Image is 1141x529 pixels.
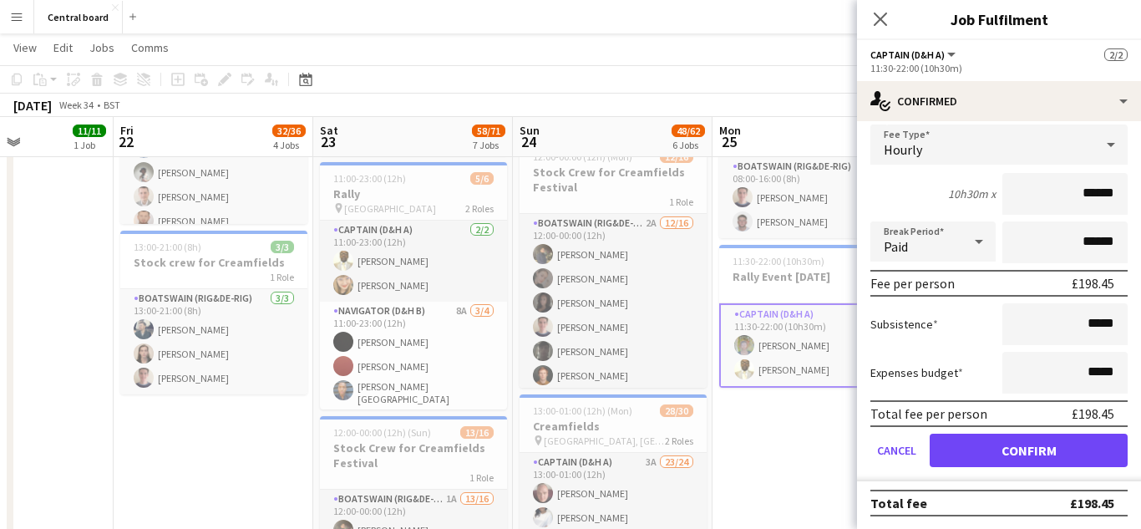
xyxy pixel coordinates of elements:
span: 48/62 [672,125,705,137]
app-job-card: 08:00-16:00 (8h)2/2Stock crew Creamfields1 RoleBoatswain (rig&de-rig)2/208:00-16:00 (8h)[PERSON_N... [719,99,906,238]
span: 2 Roles [465,202,494,215]
app-card-role: Captain (D&H A)2/211:30-22:00 (10h30m)[PERSON_NAME][PERSON_NAME] [719,303,906,388]
app-card-role: Boatswain (rig&de-rig)2/208:00-16:00 (8h)[PERSON_NAME][PERSON_NAME] [719,157,906,238]
h3: Stock Crew for Creamfields Festival [320,440,507,471]
span: 2/2 [1104,48,1128,61]
span: Edit [53,40,73,55]
span: Hourly [884,141,922,158]
span: Sun [520,123,540,138]
span: 11:30-22:00 (10h30m) [733,255,824,267]
span: 1 Role [469,471,494,484]
span: [GEOGRAPHIC_DATA], [GEOGRAPHIC_DATA] [544,435,665,447]
button: Captain (D&H A) [870,48,958,61]
button: Confirm [930,434,1128,467]
span: [GEOGRAPHIC_DATA] [344,202,436,215]
button: Central board [34,1,123,33]
span: 28/30 [660,404,693,417]
span: 22 [118,132,134,151]
h3: Rally [320,186,507,201]
span: 25 [717,132,741,151]
span: 1 Role [669,196,693,208]
span: 24 [517,132,540,151]
span: 2 Roles [665,435,693,447]
h3: Job Fulfilment [857,8,1141,30]
span: Sat [320,123,338,138]
span: 5/6 [470,172,494,185]
div: Fee per person [870,275,955,292]
div: Total fee per person [870,405,987,422]
div: 1 Job [74,139,105,151]
div: Confirmed [857,81,1141,121]
span: 23 [317,132,338,151]
app-job-card: 11:30-22:00 (10h30m)2/2Rally Event [DATE]1 RoleCaptain (D&H A)2/211:30-22:00 (10h30m)[PERSON_NAME... [719,245,906,388]
button: Cancel [870,434,923,467]
div: £198.45 [1072,275,1114,292]
div: Total fee [870,495,927,511]
span: Mon [719,123,741,138]
div: £198.45 [1072,405,1114,422]
span: 32/36 [272,125,306,137]
span: Comms [131,40,169,55]
app-job-card: 11:00-23:00 (12h)5/6Rally [GEOGRAPHIC_DATA]2 RolesCaptain (D&H A)2/211:00-23:00 (12h)[PERSON_NAME... [320,162,507,409]
a: View [7,37,43,58]
a: Edit [47,37,79,58]
span: Jobs [89,40,114,55]
span: Captain (D&H A) [870,48,945,61]
div: 4 Jobs [273,139,305,151]
span: Week 34 [55,99,97,111]
a: Comms [124,37,175,58]
h3: Stock crew for Creamfields [120,255,307,270]
div: 6 Jobs [672,139,704,151]
span: 1 Role [270,271,294,283]
span: Fri [120,123,134,138]
h3: Rally Event [DATE] [719,269,906,284]
span: Paid [884,238,908,255]
div: 7 Jobs [473,139,505,151]
span: 13:00-21:00 (8h) [134,241,201,253]
span: 12:00-00:00 (12h) (Sun) [333,426,431,439]
div: BST [104,99,120,111]
h3: Creamfields [520,419,707,434]
div: 11:30-22:00 (10h30m) [870,62,1128,74]
div: 10h30m x [948,186,996,201]
span: 11/11 [73,125,106,137]
span: 13/16 [460,426,494,439]
div: £198.45 [1070,495,1114,511]
app-job-card: 13:00-21:00 (8h)3/3Stock crew for Creamfields1 RoleBoatswain (rig&de-rig)3/313:00-21:00 (8h)[PERS... [120,231,307,394]
app-card-role: Boatswain (rig&de-rig)3/313:00-21:00 (8h)[PERSON_NAME][PERSON_NAME][PERSON_NAME] [120,289,307,394]
app-job-card: 12:00-00:00 (12h) (Mon)12/16Stock Crew for Creamfields Festival1 RoleBoatswain (rig&de-rig)2A12/1... [520,140,707,388]
span: 58/71 [472,125,505,137]
span: 11:00-23:00 (12h) [333,172,406,185]
app-card-role: Captain (D&H A)2/211:00-23:00 (12h)[PERSON_NAME][PERSON_NAME] [320,221,507,302]
app-card-role: Navigator (D&H B)8A3/411:00-23:00 (12h)[PERSON_NAME][PERSON_NAME][PERSON_NAME][GEOGRAPHIC_DATA] [320,302,507,436]
div: [DATE] [13,97,52,114]
span: View [13,40,37,55]
span: 3/3 [271,241,294,253]
h3: Stock Crew for Creamfields Festival [520,165,707,195]
a: Jobs [83,37,121,58]
label: Expenses budget [870,365,963,380]
span: 13:00-01:00 (12h) (Mon) [533,404,632,417]
label: Subsistence [870,317,938,332]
